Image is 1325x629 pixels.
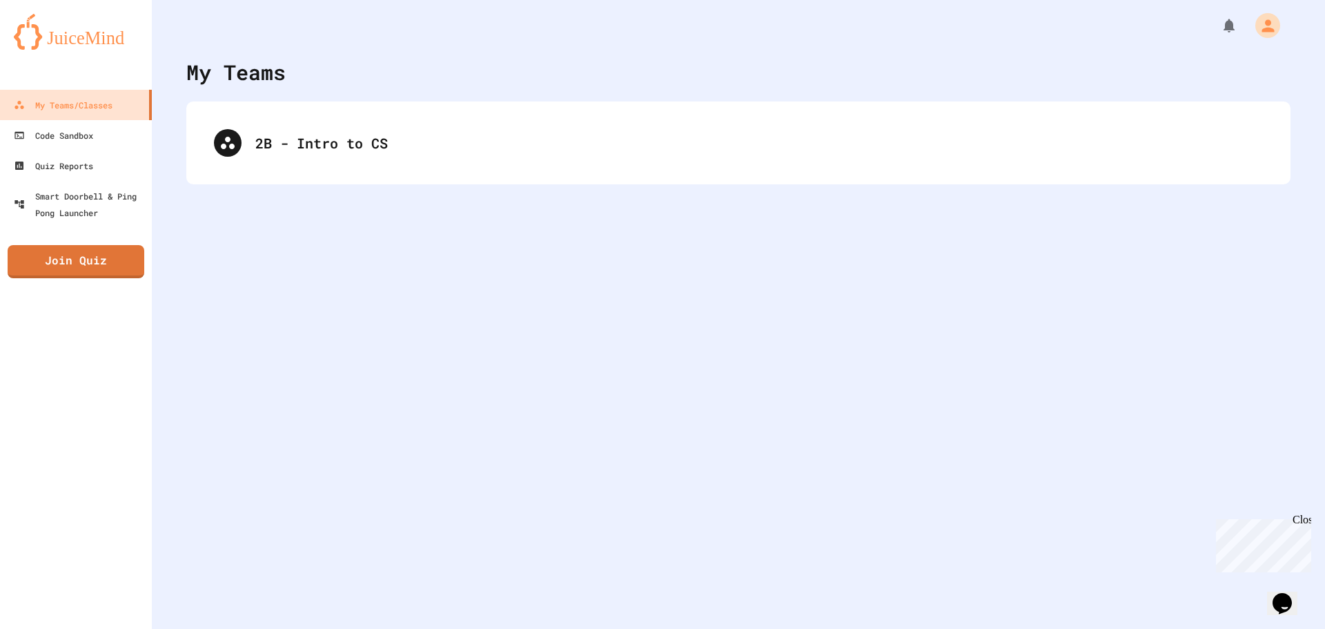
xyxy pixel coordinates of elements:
div: My Account [1241,10,1284,41]
div: Quiz Reports [14,157,93,174]
div: Chat with us now!Close [6,6,95,88]
iframe: chat widget [1210,514,1311,572]
div: Smart Doorbell & Ping Pong Launcher [14,188,146,221]
div: My Notifications [1195,14,1241,37]
div: My Teams [186,57,286,88]
a: Join Quiz [8,245,144,278]
iframe: chat widget [1267,574,1311,615]
div: 2B - Intro to CS [200,115,1277,171]
img: logo-orange.svg [14,14,138,50]
div: My Teams/Classes [14,97,112,113]
div: 2B - Intro to CS [255,133,1263,153]
div: Code Sandbox [14,127,93,144]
